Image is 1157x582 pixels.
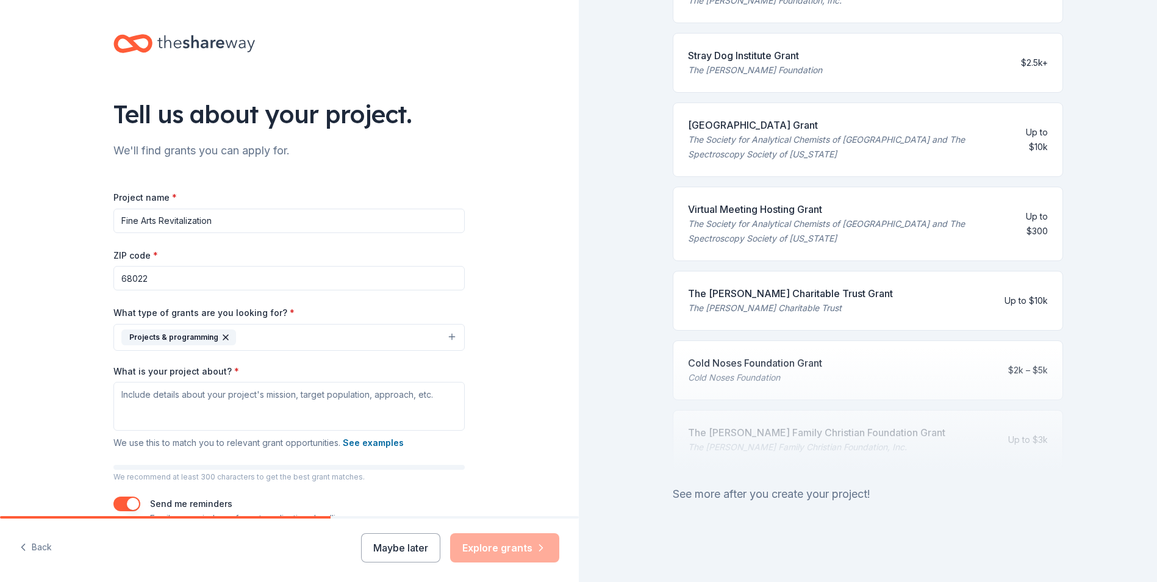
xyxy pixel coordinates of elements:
[343,436,404,450] button: See examples
[113,97,465,131] div: Tell us about your project.
[113,250,158,262] label: ZIP code
[113,192,177,204] label: Project name
[150,498,232,509] label: Send me reminders
[361,533,440,562] button: Maybe later
[688,118,1006,132] div: [GEOGRAPHIC_DATA] Grant
[113,437,404,448] span: We use this to match you to relevant grant opportunities.
[121,329,236,345] div: Projects & programming
[688,48,822,63] div: Stray Dog Institute Grant
[688,63,822,77] div: The [PERSON_NAME] Foundation
[1014,209,1047,239] div: Up to $300
[113,209,465,233] input: After school program
[150,511,350,526] p: Email me reminders of grant application deadlines
[20,535,52,561] button: Back
[113,365,239,378] label: What is your project about?
[1021,56,1048,70] div: $2.5k+
[113,266,465,290] input: 12345 (U.S. only)
[688,286,893,301] div: The [PERSON_NAME] Charitable Trust Grant
[688,301,893,315] div: The [PERSON_NAME] Charitable Trust
[673,484,1063,504] div: See more after you create your project!
[1016,125,1048,154] div: Up to $10k
[113,307,295,319] label: What type of grants are you looking for?
[113,324,465,351] button: Projects & programming
[688,132,1006,162] div: The Society for Analytical Chemists of [GEOGRAPHIC_DATA] and The Spectroscopy Society of [US_STATE]
[113,141,465,160] div: We'll find grants you can apply for.
[113,472,465,482] p: We recommend at least 300 characters to get the best grant matches.
[688,217,1005,246] div: The Society for Analytical Chemists of [GEOGRAPHIC_DATA] and The Spectroscopy Society of [US_STATE]
[1005,293,1048,308] div: Up to $10k
[688,202,1005,217] div: Virtual Meeting Hosting Grant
